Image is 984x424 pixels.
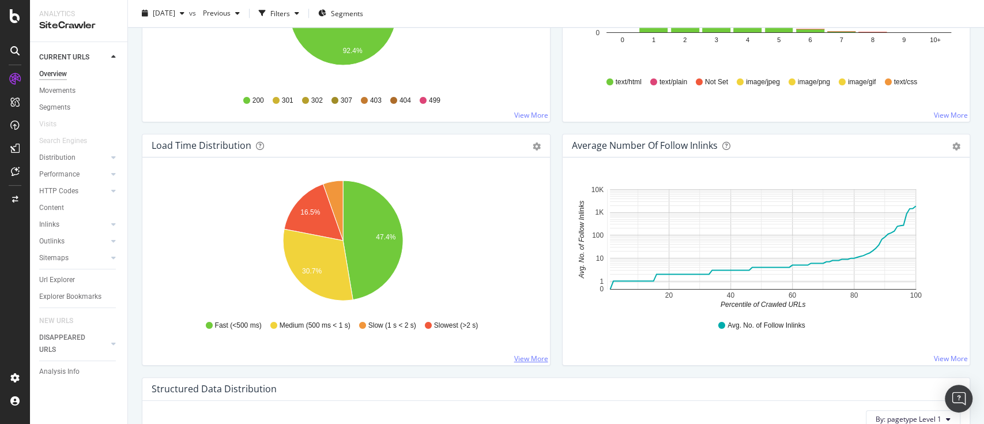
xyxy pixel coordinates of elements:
text: 3 [714,36,718,43]
div: Average Number of Follow Inlinks [572,140,718,151]
a: Movements [39,85,119,97]
text: 92.4% [343,47,363,55]
button: [DATE] [137,5,189,23]
div: NEW URLS [39,315,73,327]
div: Url Explorer [39,274,75,286]
a: NEW URLS [39,315,85,327]
div: Open Intercom Messenger [945,385,972,412]
span: 302 [311,96,323,106]
span: Avg. No. of Follow Inlinks [727,321,805,331]
div: Filters [270,9,290,18]
div: DISAPPEARED URLS [39,332,97,356]
text: 10 [595,254,604,262]
text: 0 [620,36,624,43]
span: vs [189,9,198,18]
div: Search Engines [39,135,87,147]
span: text/html [615,77,641,87]
a: DISAPPEARED URLS [39,332,108,356]
div: Performance [39,168,80,181]
a: CURRENT URLS [39,51,108,63]
text: 100 [591,231,603,239]
a: Content [39,202,119,214]
span: 404 [399,96,411,106]
svg: A chart. [152,176,534,310]
a: Distribution [39,152,108,164]
div: Outlinks [39,235,65,247]
text: 7 [839,36,843,43]
text: 60 [788,291,796,299]
a: Search Engines [39,135,99,147]
div: Movements [39,85,76,97]
text: 80 [850,291,858,299]
span: 403 [370,96,382,106]
text: 9 [902,36,906,43]
div: Distribution [39,152,76,164]
text: 8 [870,36,874,43]
svg: A chart. [572,176,955,310]
a: View More [514,110,548,120]
div: Explorer Bookmarks [39,291,101,303]
text: 6 [808,36,812,43]
text: 5 [776,36,780,43]
div: Overview [39,68,67,80]
div: Sitemaps [39,252,69,264]
div: CURRENT URLS [39,51,89,63]
span: image/gif [848,77,876,87]
button: Segments [314,5,368,23]
a: Url Explorer [39,274,119,286]
span: text/css [893,77,917,87]
text: 2 [683,36,687,43]
span: Previous [198,9,231,18]
text: 1 [600,277,604,285]
text: 47.4% [376,233,395,241]
a: Inlinks [39,219,108,231]
text: 4 [745,36,749,43]
text: 16.5% [300,208,320,216]
a: Analysis Info [39,366,119,378]
div: Content [39,202,64,214]
span: Not Set [705,77,728,87]
a: View More [934,354,968,363]
a: Segments [39,102,119,114]
text: 0 [600,285,604,293]
a: Outlinks [39,235,108,247]
a: Visits [39,118,68,130]
text: 30.7% [302,267,322,275]
text: Percentile of Crawled URLs [720,301,805,309]
button: Previous [198,5,244,23]
text: 0 [595,29,600,37]
span: By: pagetype Level 1 [876,414,941,424]
span: Segments [331,9,363,18]
a: Sitemaps [39,252,108,264]
text: 20 [665,291,673,299]
a: View More [934,110,968,120]
a: Performance [39,168,108,181]
div: Segments [39,102,70,114]
a: Overview [39,68,119,80]
span: text/plain [659,77,687,87]
text: 100 [910,291,921,299]
span: Slowest (>2 s) [434,321,478,331]
div: Structured Data Distribution [152,383,277,395]
text: 40 [726,291,734,299]
text: 1 [651,36,655,43]
div: gear [533,142,541,151]
span: image/png [798,77,830,87]
span: 2025 Sep. 3rd [153,9,175,18]
text: 10+ [930,36,941,43]
div: Load Time Distribution [152,140,251,151]
text: Avg. No. of Follow Inlinks [578,201,586,279]
a: Explorer Bookmarks [39,291,119,303]
a: View More [514,354,548,363]
div: HTTP Codes [39,185,78,197]
div: Analysis Info [39,366,80,378]
div: Analytics [39,9,118,19]
button: Filters [254,5,304,23]
text: 10K [591,186,603,194]
div: gear [952,142,960,151]
span: 200 [252,96,264,106]
div: Inlinks [39,219,59,231]
span: Fast (<500 ms) [215,321,262,331]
